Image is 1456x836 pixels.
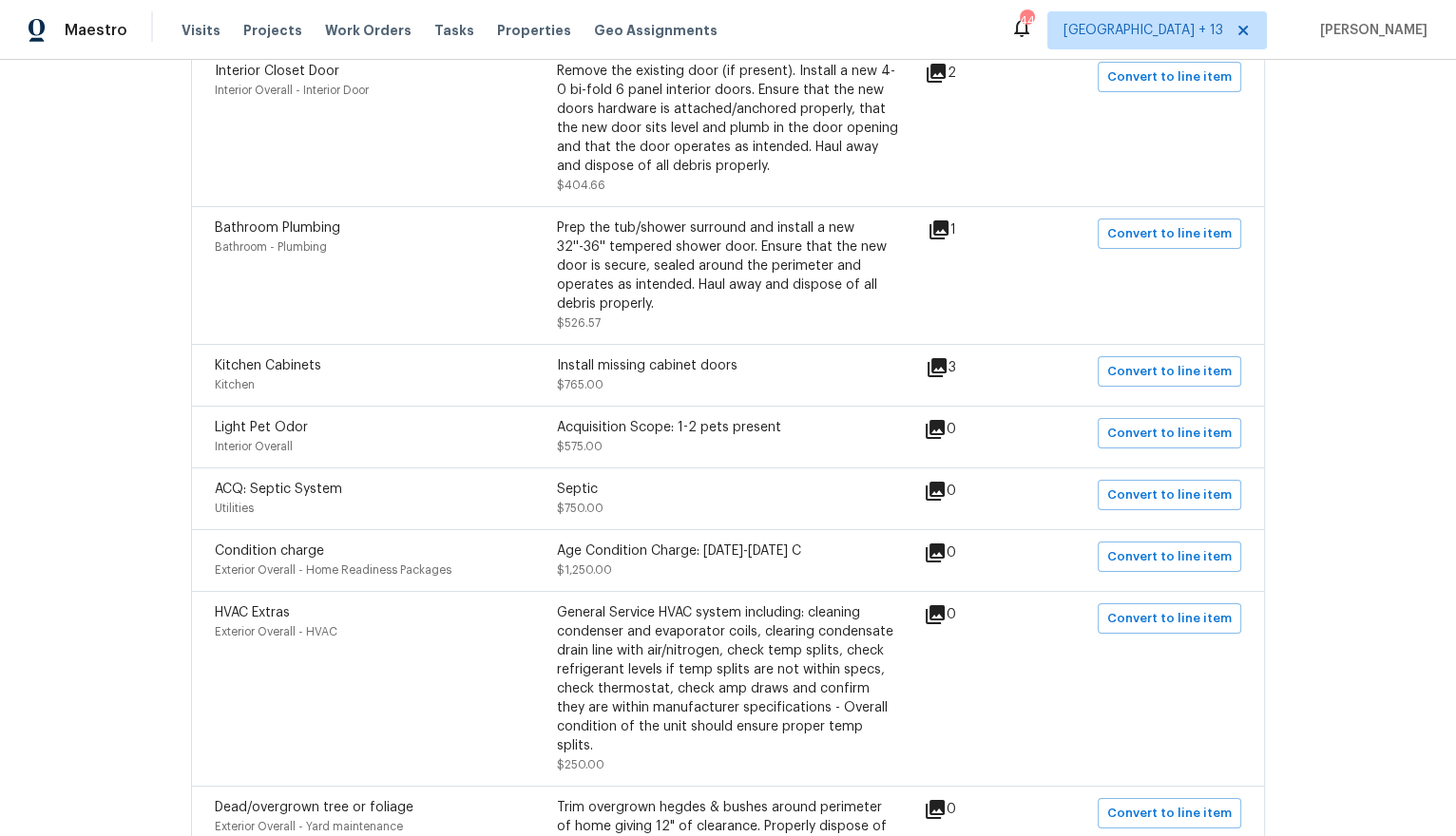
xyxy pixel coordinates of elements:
div: 0 [924,480,1017,503]
button: Convert to line item [1098,418,1241,448]
span: Kitchen Cabinets [215,359,321,372]
span: Convert to line item [1107,803,1232,825]
button: Convert to line item [1098,603,1241,634]
div: 3 [926,356,1017,379]
span: Condition charge [215,544,324,558]
div: Install missing cabinet doors [557,356,899,375]
button: Convert to line item [1098,218,1241,249]
span: $575.00 [557,441,603,452]
div: General Service HVAC system including: cleaning condenser and evaporator coils, clearing condensa... [557,603,899,755]
div: Septic [557,480,899,499]
span: Maestro [65,21,127,40]
span: Exterior Overall - Yard maintenance [215,821,403,832]
div: 444 [1020,11,1033,30]
span: Dead/overgrown tree or foliage [215,801,413,814]
span: $526.57 [557,317,601,329]
span: $765.00 [557,379,603,390]
span: Convert to line item [1107,608,1232,630]
span: Bathroom - Plumbing [215,241,327,253]
button: Convert to line item [1098,62,1241,92]
span: [GEOGRAPHIC_DATA] + 13 [1063,21,1223,40]
span: Convert to line item [1107,546,1232,568]
span: Bathroom Plumbing [215,221,340,235]
span: Work Orders [325,21,412,40]
span: Properties [497,21,571,40]
span: Exterior Overall - HVAC [215,626,337,637]
span: Light Pet Odor [215,421,308,434]
span: ACQ: Septic System [215,483,342,496]
span: Exterior Overall - Home Readiness Packages [215,564,451,576]
div: Remove the existing door (if present). Install a new 4-0 bi-fold 6 panel interior doors. Ensure t... [557,62,899,176]
span: Interior Closet Door [215,65,339,78]
div: 0 [924,603,1017,626]
span: [PERSON_NAME] [1312,21,1427,40]
div: 2 [925,62,1017,85]
span: $1,250.00 [557,564,612,576]
span: Convert to line item [1107,484,1232,506]
span: Convert to line item [1107,223,1232,245]
button: Convert to line item [1098,356,1241,387]
div: 0 [924,541,1017,564]
span: Visits [182,21,220,40]
span: Interior Overall [215,441,293,452]
span: $404.66 [557,180,605,191]
span: $250.00 [557,759,604,770]
span: $750.00 [557,503,603,514]
span: Convert to line item [1107,66,1232,88]
div: 1 [928,218,1017,241]
div: Acquisition Scope: 1-2 pets present [557,418,899,437]
span: Kitchen [215,379,255,390]
span: Tasks [434,24,474,37]
button: Convert to line item [1098,480,1241,510]
div: 0 [924,418,1017,441]
div: Age Condition Charge: [DATE]-[DATE] C [557,541,899,560]
div: Prep the tub/shower surround and install a new 32''-36'' tempered shower door. Ensure that the ne... [557,218,899,313]
span: Interior Overall - Interior Door [215,85,369,96]
span: Projects [243,21,302,40]
button: Convert to line item [1098,541,1241,572]
span: Utilities [215,503,254,514]
span: HVAC Extras [215,606,290,619]
div: 0 [924,798,1017,821]
span: Convert to line item [1107,361,1232,383]
span: Convert to line item [1107,423,1232,445]
span: Geo Assignments [594,21,718,40]
button: Convert to line item [1098,798,1241,828]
